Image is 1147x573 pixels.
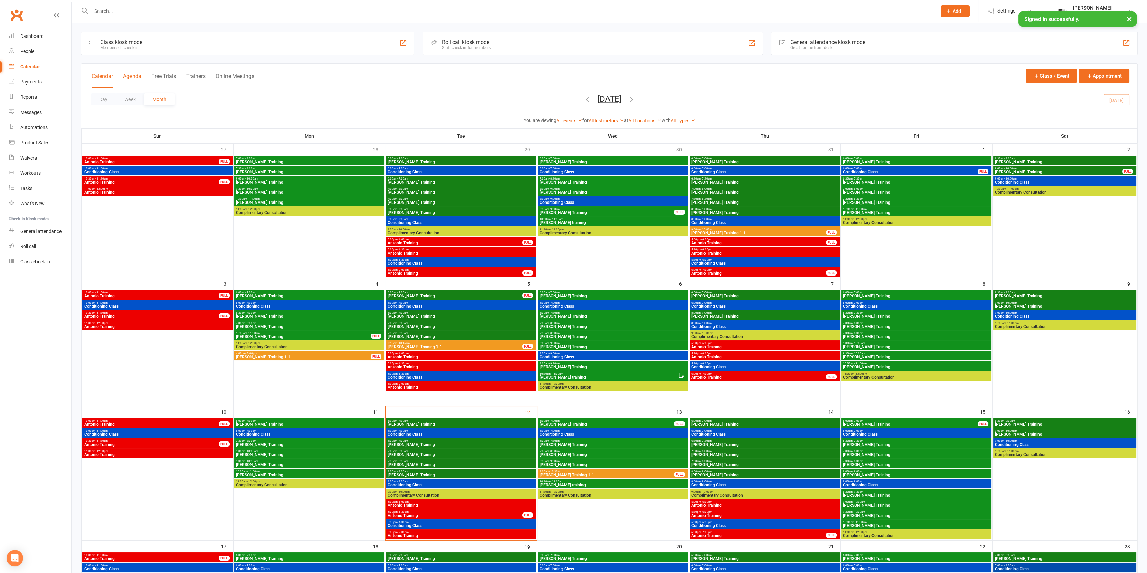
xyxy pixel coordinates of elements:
[1026,69,1077,83] button: Class / Event
[236,197,383,200] span: 10:00am
[387,208,535,211] span: 8:00am
[995,170,1123,174] span: [PERSON_NAME] Training
[549,208,560,211] span: - 9:30am
[598,94,621,104] button: [DATE]
[387,170,535,174] span: Conditioning Class
[691,200,838,205] span: [PERSON_NAME] Training
[9,120,71,135] a: Automations
[397,197,408,200] span: - 8:30am
[236,180,383,184] span: [PERSON_NAME] Training
[387,261,535,265] span: Conditioning Class
[397,167,408,170] span: - 7:00am
[9,181,71,196] a: Tasks
[978,169,988,174] div: FULL
[843,157,990,160] span: 6:00am
[20,125,48,130] div: Automations
[539,187,687,190] span: 8:00am
[691,197,838,200] span: 7:30am
[92,73,113,88] button: Calendar
[84,304,231,308] span: Conditioning Class
[539,211,674,215] span: [PERSON_NAME] Training
[247,197,260,200] span: - 11:00am
[7,550,23,566] div: Open Intercom Messenger
[1123,11,1136,26] button: ×
[95,167,108,170] span: - 11:00am
[691,231,826,235] span: [PERSON_NAME] Training 1-1
[843,304,990,308] span: Conditioning Class
[84,187,231,190] span: 11:00am
[387,241,523,245] span: Antonio Training
[387,248,535,251] span: 5:30pm
[245,157,256,160] span: - 8:00am
[236,160,383,164] span: [PERSON_NAME] Training
[843,291,990,294] span: 6:00am
[20,201,45,206] div: What's New
[219,159,230,164] div: FULL
[95,187,108,190] span: - 12:00pm
[691,271,826,276] span: Antonio Training
[854,208,867,211] span: - 11:00am
[539,228,687,231] span: 11:30am
[995,160,1135,164] span: [PERSON_NAME] Training
[539,304,687,308] span: Conditioning Class
[539,291,687,294] span: 6:00am
[20,140,49,145] div: Product Sales
[9,196,71,211] a: What's New
[84,167,231,170] span: 10:00am
[20,186,32,191] div: Tasks
[245,187,258,190] span: - 10:30am
[539,177,687,180] span: 7:30am
[549,177,560,180] span: - 8:30am
[236,170,383,174] span: [PERSON_NAME] Training
[9,150,71,166] a: Waivers
[549,157,560,160] span: - 7:00am
[539,180,687,184] span: [PERSON_NAME] Training
[853,177,863,180] span: - 7:30am
[219,179,230,184] div: FULL
[398,268,409,271] span: - 7:00pm
[9,29,71,44] a: Dashboard
[385,129,537,143] th: Tue
[8,7,25,24] a: Clubworx
[691,301,838,304] span: 6:00am
[995,177,1135,180] span: 9:00am
[997,3,1016,19] span: Settings
[691,228,826,231] span: 9:00am
[995,190,1135,194] span: Complimentary Consultation
[387,177,535,180] span: 6:30am
[9,239,71,254] a: Roll call
[1004,301,1017,304] span: - 10:00am
[84,190,231,194] span: Antonio Training
[89,6,932,16] input: Search...
[589,118,624,123] a: All Instructors
[20,155,37,161] div: Waivers
[186,73,206,88] button: Trainers
[701,228,713,231] span: - 10:00am
[91,93,116,105] button: Day
[679,278,689,289] div: 6
[843,190,990,194] span: [PERSON_NAME] Training
[549,301,560,304] span: - 7:00am
[84,157,219,160] span: 10:00am
[843,170,978,174] span: Conditioning Class
[373,144,385,155] div: 28
[539,231,687,235] span: Complimentary Consultation
[539,221,687,225] span: [PERSON_NAME] training
[387,251,535,255] span: Antonio Training
[691,180,838,184] span: [PERSON_NAME] Training
[691,304,838,308] span: Conditioning Class
[387,211,535,215] span: [PERSON_NAME] Training
[539,170,687,174] span: Conditioning Class
[236,211,383,215] span: Complimentary Consultation
[691,251,838,255] span: Antonio Training
[236,177,383,180] span: 9:00am
[20,94,37,100] div: Reports
[549,291,560,294] span: - 7:00am
[397,177,408,180] span: - 7:30am
[1024,16,1079,22] span: Signed in successfully.
[116,93,144,105] button: Week
[828,144,840,155] div: 31
[1004,177,1017,180] span: - 10:00am
[701,291,712,294] span: - 7:00am
[84,160,219,164] span: Antonio Training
